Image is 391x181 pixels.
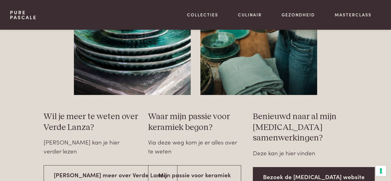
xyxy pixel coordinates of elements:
button: Uw voorkeuren voor toestemming voor trackingtechnologieën [376,166,386,176]
h3: Benieuwd naar al mijn [MEDICAL_DATA] samenwerkingen? [253,111,348,144]
div: [PERSON_NAME] kan je hier verder lezen [44,138,138,155]
a: Culinair [238,11,262,18]
a: Collecties [187,11,218,18]
a: Gezondheid [282,11,315,18]
a: PurePascale [10,10,37,20]
h3: Waar mijn passie voor keramiek begon? [148,111,243,133]
div: Via deze weg kom je er alles over te weten [148,138,243,155]
div: Deze kan je hier vinden [253,149,315,157]
a: Masterclass [334,11,371,18]
h3: Wil je meer te weten over Verde Lanza? [44,111,138,133]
